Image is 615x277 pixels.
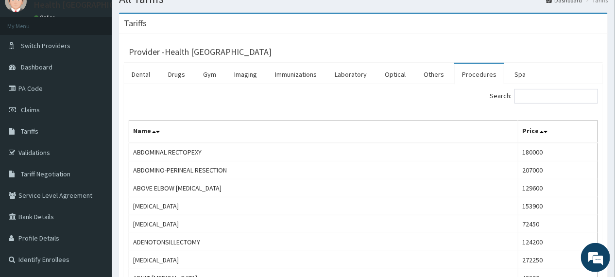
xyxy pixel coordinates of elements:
span: We're online! [56,79,134,177]
a: Optical [377,64,413,85]
h3: Tariffs [124,19,147,28]
td: 153900 [518,197,598,215]
a: Immunizations [267,64,325,85]
p: Health [GEOGRAPHIC_DATA] [34,0,142,9]
a: Online [34,14,57,21]
a: Dental [124,64,158,85]
span: Switch Providers [21,41,70,50]
th: Price [518,121,598,143]
span: Claims [21,105,40,114]
td: 180000 [518,143,598,161]
a: Laboratory [327,64,375,85]
td: [MEDICAL_DATA] [129,251,518,269]
a: Procedures [454,64,504,85]
td: 129600 [518,179,598,197]
span: Dashboard [21,63,52,71]
td: 124200 [518,233,598,251]
input: Search: [514,89,598,104]
div: Chat with us now [51,54,163,67]
td: ADENOTONSILLECTOMY [129,233,518,251]
a: Drugs [160,64,193,85]
td: [MEDICAL_DATA] [129,197,518,215]
a: Spa [507,64,533,85]
td: [MEDICAL_DATA] [129,215,518,233]
a: Gym [195,64,224,85]
td: ABOVE ELBOW [MEDICAL_DATA] [129,179,518,197]
img: d_794563401_company_1708531726252_794563401 [18,49,39,73]
td: ABDOMINO-PERINEAL RESECTION [129,161,518,179]
label: Search: [490,89,598,104]
td: ABDOMINAL RECTOPEXY [129,143,518,161]
div: Minimize live chat window [159,5,183,28]
span: Tariff Negotiation [21,170,70,178]
a: Others [416,64,452,85]
textarea: Type your message and hit 'Enter' [5,179,185,213]
a: Imaging [226,64,265,85]
span: Tariffs [21,127,38,136]
td: 207000 [518,161,598,179]
td: 72450 [518,215,598,233]
th: Name [129,121,518,143]
h3: Provider - Health [GEOGRAPHIC_DATA] [129,48,272,56]
td: 272250 [518,251,598,269]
